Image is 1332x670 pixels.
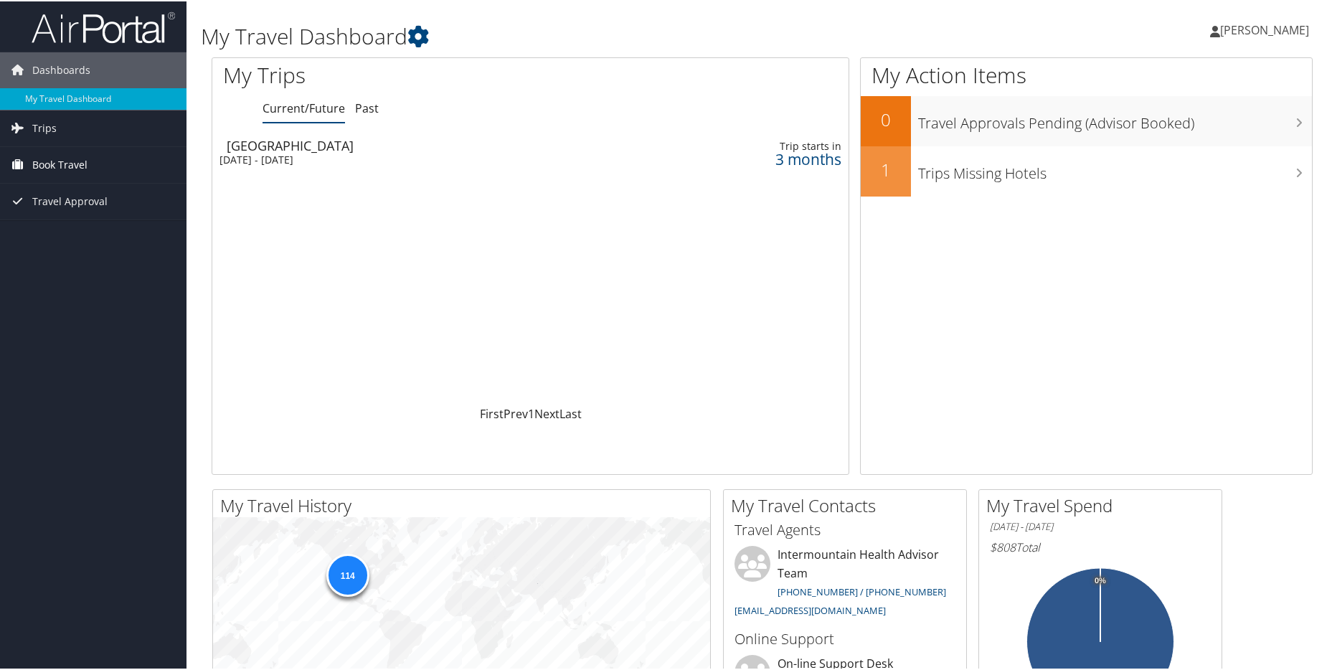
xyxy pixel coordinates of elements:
[1220,21,1309,37] span: [PERSON_NAME]
[731,492,966,516] h2: My Travel Contacts
[861,156,911,181] h2: 1
[32,9,175,43] img: airportal-logo.png
[735,628,955,648] h3: Online Support
[480,405,504,420] a: First
[990,538,1016,554] span: $808
[1210,7,1323,50] a: [PERSON_NAME]
[219,152,596,165] div: [DATE] - [DATE]
[861,95,1312,145] a: 0Travel Approvals Pending (Advisor Booked)
[918,105,1312,132] h3: Travel Approvals Pending (Advisor Booked)
[918,155,1312,182] h3: Trips Missing Hotels
[861,145,1312,195] a: 1Trips Missing Hotels
[201,20,949,50] h1: My Travel Dashboard
[528,405,534,420] a: 1
[861,59,1312,89] h1: My Action Items
[990,538,1211,554] h6: Total
[32,182,108,218] span: Travel Approval
[355,99,379,115] a: Past
[504,405,528,420] a: Prev
[32,51,90,87] span: Dashboards
[861,106,911,131] h2: 0
[990,519,1211,532] h6: [DATE] - [DATE]
[326,552,369,595] div: 114
[727,544,963,621] li: Intermountain Health Advisor Team
[223,59,573,89] h1: My Trips
[227,138,603,151] div: [GEOGRAPHIC_DATA]
[263,99,345,115] a: Current/Future
[32,146,88,181] span: Book Travel
[220,492,710,516] h2: My Travel History
[778,584,946,597] a: [PHONE_NUMBER] / [PHONE_NUMBER]
[735,519,955,539] h3: Travel Agents
[986,492,1222,516] h2: My Travel Spend
[559,405,582,420] a: Last
[681,151,841,164] div: 3 months
[534,405,559,420] a: Next
[735,603,886,615] a: [EMAIL_ADDRESS][DOMAIN_NAME]
[681,138,841,151] div: Trip starts in
[1095,575,1106,584] tspan: 0%
[32,109,57,145] span: Trips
